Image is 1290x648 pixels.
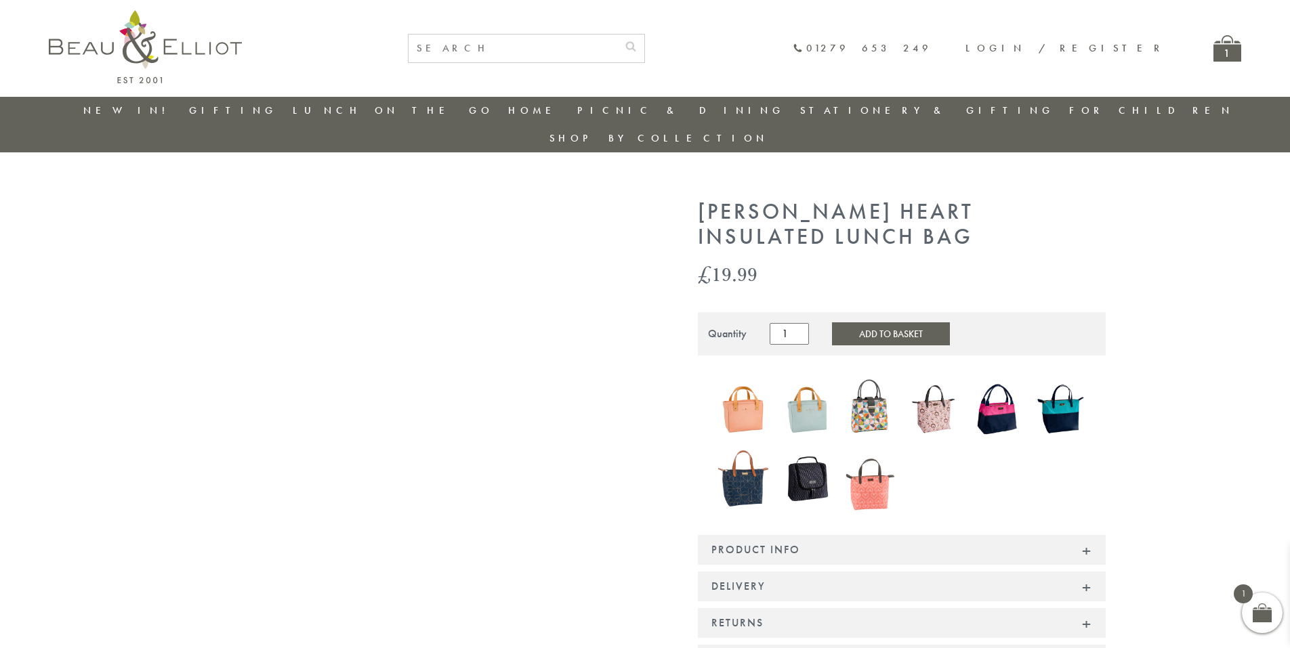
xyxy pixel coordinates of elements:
[770,323,809,345] input: Product quantity
[718,376,768,446] a: Lexington lunch bag blush
[1035,376,1085,441] img: Colour Block Luxury Insulated Lunch Bag
[1035,376,1085,444] a: Colour Block Luxury Insulated Lunch Bag
[972,376,1022,441] img: Colour Block Insulated Lunch Bag
[793,43,932,54] a: 01279 653 249
[708,328,747,340] div: Quantity
[293,104,493,117] a: Lunch On The Go
[909,376,959,444] a: Boho Luxury Insulated Lunch Bag
[718,445,768,515] a: Navy 7L Luxury Insulated Lunch Bag
[909,376,959,441] img: Boho Luxury Insulated Lunch Bag
[698,608,1106,638] div: Returns
[698,200,1106,250] h1: [PERSON_NAME] Heart Insulated Lunch Bag
[1234,584,1253,603] span: 1
[782,376,832,442] img: Lexington lunch bag eau de nil
[409,35,617,62] input: SEARCH
[1213,35,1241,62] a: 1
[698,260,757,288] bdi: 19.99
[577,104,785,117] a: Picnic & Dining
[782,446,832,511] img: Manhattan Larger Lunch Bag
[698,260,711,288] span: £
[718,376,768,442] img: Lexington lunch bag blush
[698,535,1106,565] div: Product Info
[782,446,832,514] a: Manhattan Larger Lunch Bag
[718,445,768,511] img: Navy 7L Luxury Insulated Lunch Bag
[83,104,174,117] a: New in!
[832,322,950,345] button: Add to Basket
[800,104,1054,117] a: Stationery & Gifting
[972,376,1022,444] a: Colour Block Insulated Lunch Bag
[846,446,896,511] img: Insulated 7L Luxury Lunch Bag
[549,131,768,145] a: Shop by collection
[846,376,896,441] img: Carnaby Bloom Insulated Lunch Handbag
[846,446,896,514] a: Insulated 7L Luxury Lunch Bag
[782,376,832,446] a: Lexington lunch bag eau de nil
[846,376,896,444] a: Carnaby Bloom Insulated Lunch Handbag
[965,41,1166,55] a: Login / Register
[698,571,1106,601] div: Delivery
[49,10,242,83] img: logo
[508,104,562,117] a: Home
[1069,104,1234,117] a: For Children
[189,104,277,117] a: Gifting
